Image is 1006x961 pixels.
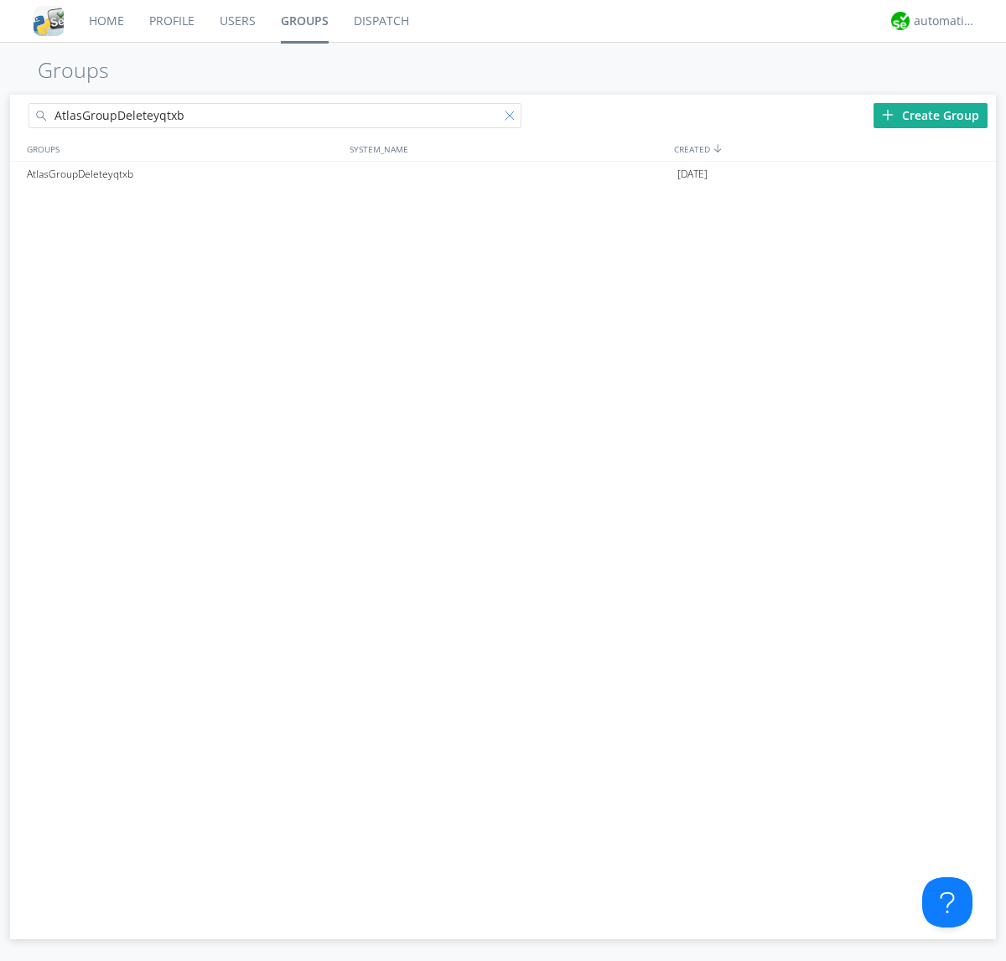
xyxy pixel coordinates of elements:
a: AtlasGroupDeleteyqtxb[DATE] [10,162,996,187]
img: plus.svg [882,109,894,121]
div: automation+atlas [914,13,977,29]
span: [DATE] [677,162,708,187]
div: AtlasGroupDeleteyqtxb [23,162,345,187]
div: GROUPS [23,137,341,161]
div: SYSTEM_NAME [345,137,670,161]
div: Create Group [874,103,988,128]
img: cddb5a64eb264b2086981ab96f4c1ba7 [34,6,64,36]
input: Search groups [29,103,521,128]
div: CREATED [670,137,996,161]
img: d2d01cd9b4174d08988066c6d424eccd [891,12,910,30]
iframe: Toggle Customer Support [922,877,972,927]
